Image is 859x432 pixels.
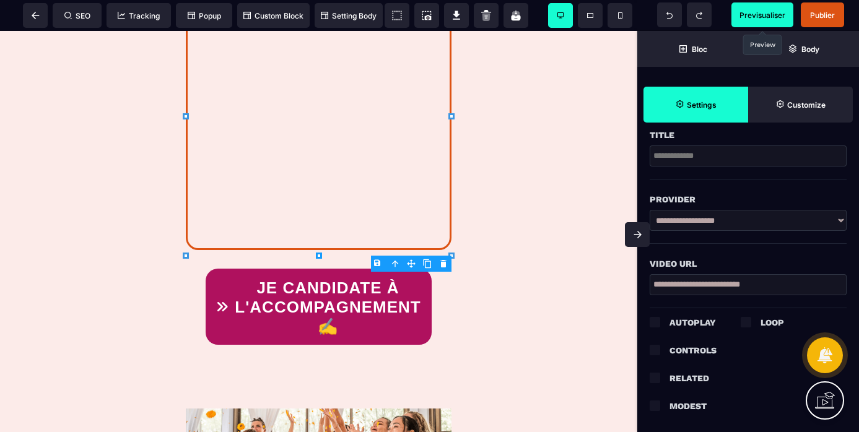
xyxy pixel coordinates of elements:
[787,100,826,110] strong: Customize
[739,11,785,20] span: Previsualiser
[188,11,221,20] span: Popup
[118,11,160,20] span: Tracking
[731,2,793,27] span: Preview
[669,371,847,386] div: Related
[669,343,717,358] div: Controls
[414,3,439,28] span: Screenshot
[637,31,748,67] span: Open Blocks
[748,31,859,67] span: Open Layer Manager
[748,87,853,123] span: Open Style Manager
[669,399,847,413] div: Modest
[385,3,409,28] span: View components
[669,315,716,330] div: Autoplay
[650,256,847,271] div: Video URL
[692,45,707,54] strong: Bloc
[801,45,819,54] strong: Body
[64,11,90,20] span: SEO
[643,87,748,123] span: Settings
[321,11,377,20] span: Setting Body
[761,315,784,330] div: Loop
[650,127,847,142] div: Title
[687,100,717,110] strong: Settings
[243,11,303,20] span: Custom Block
[810,11,835,20] span: Publier
[206,238,432,314] button: JE CANDIDATE À L'ACCOMPAGNEMENT ✍️
[650,192,847,207] div: Provider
